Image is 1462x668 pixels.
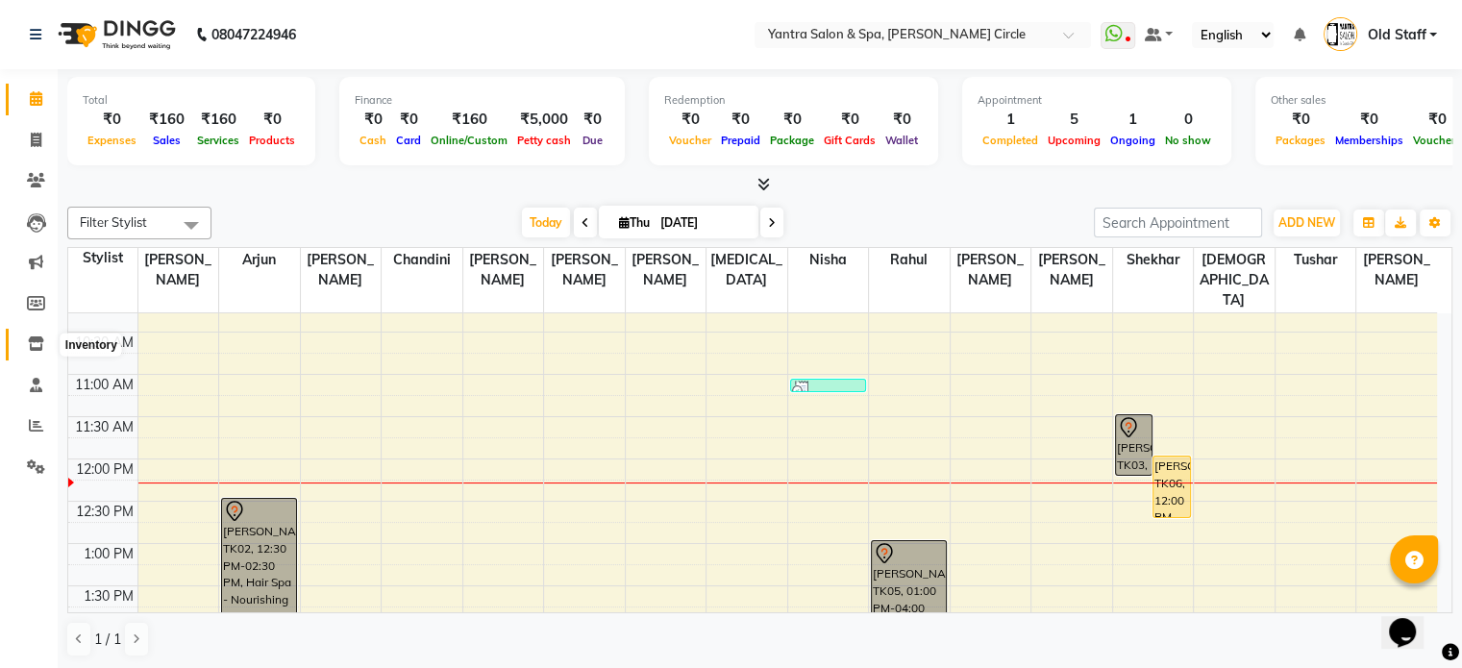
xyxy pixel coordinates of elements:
span: [PERSON_NAME] [951,248,1031,292]
span: Arjun [219,248,300,272]
span: Old Staff [1367,25,1425,45]
div: Appointment [978,92,1216,109]
div: 5 [1043,109,1105,131]
span: Card [391,134,426,147]
span: Thu [614,215,655,230]
span: Ongoing [1105,134,1160,147]
img: Old Staff [1324,17,1357,51]
span: Package [765,134,819,147]
span: 1 / 1 [94,630,121,650]
div: Total [83,92,300,109]
div: 12:30 PM [72,502,137,522]
div: Redemption [664,92,923,109]
div: Finance [355,92,609,109]
div: 1 [978,109,1043,131]
div: ₹160 [192,109,244,131]
div: ₹0 [880,109,923,131]
span: Memberships [1330,134,1408,147]
span: Chandini [382,248,462,272]
div: 11:00 AM [71,375,137,395]
span: Expenses [83,134,141,147]
span: Due [578,134,607,147]
div: ₹0 [765,109,819,131]
div: ₹0 [819,109,880,131]
span: Packages [1271,134,1330,147]
span: Gift Cards [819,134,880,147]
button: ADD NEW [1274,210,1340,236]
span: ADD NEW [1278,215,1335,230]
div: Inventory [61,334,122,357]
div: [PERSON_NAME], TK03, 11:30 AM-12:15 PM, Hair Cut - [DEMOGRAPHIC_DATA] [1116,415,1152,475]
div: 1 [1105,109,1160,131]
span: [PERSON_NAME] [301,248,382,292]
span: Completed [978,134,1043,147]
div: ₹0 [664,109,716,131]
span: Sales [148,134,186,147]
span: Services [192,134,244,147]
span: Shekhar [1113,248,1194,272]
div: Stylist [68,248,137,268]
span: [PERSON_NAME] [463,248,544,292]
span: Rahul [869,248,950,272]
div: 1:00 PM [80,544,137,564]
span: [PERSON_NAME] [544,248,625,292]
span: [PERSON_NAME] [138,248,219,292]
div: ₹160 [426,109,512,131]
div: ₹160 [141,109,192,131]
input: Search Appointment [1094,208,1262,237]
div: ₹0 [355,109,391,131]
div: 1:30 PM [80,586,137,606]
span: Prepaid [716,134,765,147]
div: [PERSON_NAME], TK04, 11:05 AM-11:15 AM, Threading [791,380,865,391]
span: Products [244,134,300,147]
span: Voucher [664,134,716,147]
div: ₹0 [391,109,426,131]
span: Petty cash [512,134,576,147]
span: Upcoming [1043,134,1105,147]
span: [PERSON_NAME] [626,248,706,292]
span: Wallet [880,134,923,147]
span: No show [1160,134,1216,147]
span: Filter Stylist [80,214,147,230]
div: ₹0 [576,109,609,131]
span: [DEMOGRAPHIC_DATA] [1194,248,1275,312]
span: [MEDICAL_DATA] [706,248,787,292]
div: ₹0 [244,109,300,131]
div: 11:30 AM [71,417,137,437]
div: ₹5,000 [512,109,576,131]
div: ₹0 [83,109,141,131]
div: [PERSON_NAME], TK02, 12:30 PM-02:30 PM, Hair Spa - Nourishing [222,499,296,663]
div: 12:00 PM [72,459,137,480]
span: Tushar [1276,248,1356,272]
iframe: chat widget [1381,591,1443,649]
div: ₹0 [1330,109,1408,131]
input: 2025-09-04 [655,209,751,237]
div: [PERSON_NAME], TK06, 12:00 PM-12:45 PM, Hair Cut - [DEMOGRAPHIC_DATA] [1153,457,1190,517]
div: 0 [1160,109,1216,131]
span: Today [522,208,570,237]
b: 08047224946 [211,8,296,62]
span: Nisha [788,248,869,272]
span: Cash [355,134,391,147]
span: [PERSON_NAME] [1031,248,1112,292]
span: Online/Custom [426,134,512,147]
div: ₹0 [1271,109,1330,131]
div: ₹0 [716,109,765,131]
span: [PERSON_NAME] [1356,248,1437,292]
img: logo [49,8,181,62]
